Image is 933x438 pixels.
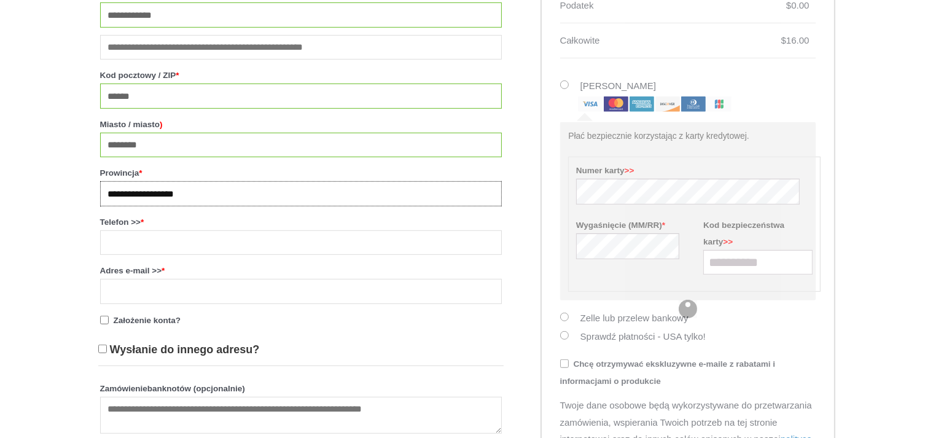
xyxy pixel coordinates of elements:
label: Miasto / miasto [100,116,502,133]
input: Założenie konta? [100,316,109,324]
span: banknotów (opcjonalnie) [147,384,245,393]
label: Zamówienie [100,380,502,397]
label: Kod pocztowy / ZIP [100,67,502,84]
span: Założenie konta? [114,316,181,325]
span: ) [160,120,163,129]
label: Adres e-mail >> [100,262,502,279]
input: Wysłanie do innego adresu? [98,345,107,353]
label: Prowincja [100,165,502,181]
label: Telefon >> [100,214,502,230]
span: Wysłanie do innego adresu? [110,343,260,356]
